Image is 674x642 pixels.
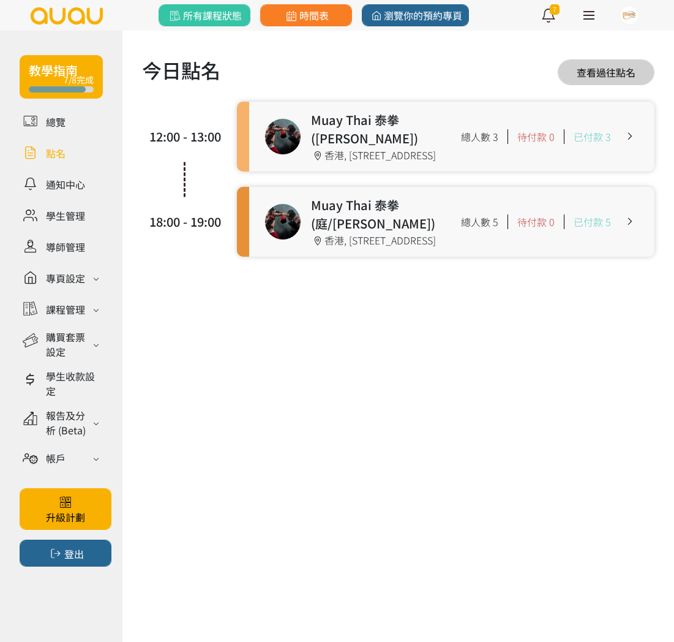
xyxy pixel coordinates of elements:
div: 帳戶 [46,451,66,466]
a: 瀏覽你的預約專頁 [362,4,469,26]
a: 時間表 [260,4,352,26]
img: logo.svg [29,7,104,25]
span: 瀏覽你的預約專頁 [369,8,462,23]
div: 購買套票設定 [46,330,89,359]
div: 報告及分析 (Beta) [46,408,89,437]
a: 所有課程狀態 [159,4,250,26]
h1: 今日點名 [142,55,220,85]
div: 課程管理 [46,302,85,317]
div: 專頁設定 [46,271,85,285]
a: 查看過往點名 [558,59,654,85]
div: 12:00 - 13:00 [148,127,222,146]
span: 7 [550,4,560,15]
span: 所有課程狀態 [167,8,241,23]
button: 登出 [20,540,111,567]
div: 18:00 - 19:00 [148,213,222,231]
span: 時間表 [283,8,328,23]
a: 升級計劃 [20,488,111,530]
